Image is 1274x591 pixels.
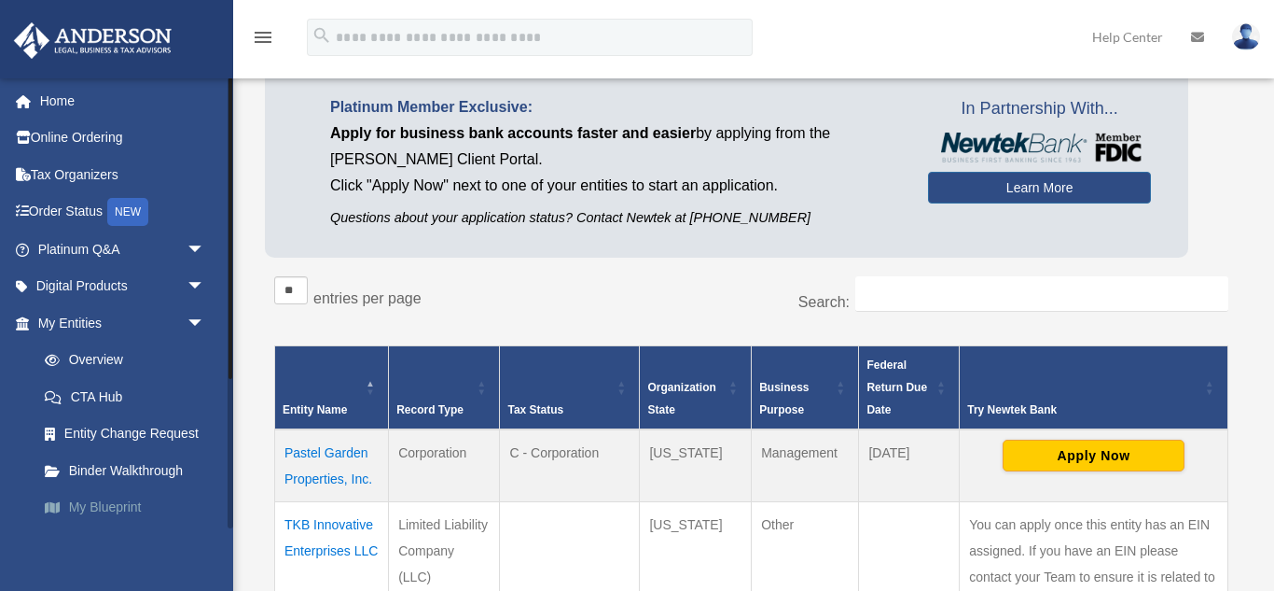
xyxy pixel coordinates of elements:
[859,345,960,429] th: Federal Return Due Date: Activate to sort
[330,206,900,230] p: Questions about your application status? Contact Newtek at [PHONE_NUMBER]
[752,429,859,502] td: Management
[396,403,464,416] span: Record Type
[13,120,233,157] a: Online Ordering
[330,120,900,173] p: by applying from the [PERSON_NAME] Client Portal.
[640,345,752,429] th: Organization State: Activate to sort
[330,173,900,199] p: Click "Apply Now" next to one of your entities to start an application.
[500,345,640,429] th: Tax Status: Activate to sort
[275,345,389,429] th: Entity Name: Activate to invert sorting
[330,94,900,120] p: Platinum Member Exclusive:
[859,429,960,502] td: [DATE]
[866,359,927,416] span: Federal Return Due Date
[283,403,347,416] span: Entity Name
[26,452,233,489] a: Binder Walkthrough
[312,25,332,46] i: search
[187,268,224,306] span: arrow_drop_down
[26,526,233,563] a: Tax Due Dates
[759,381,809,416] span: Business Purpose
[928,94,1151,124] span: In Partnership With...
[13,82,233,120] a: Home
[26,489,233,527] a: My Blueprint
[507,403,563,416] span: Tax Status
[798,294,850,310] label: Search:
[752,345,859,429] th: Business Purpose: Activate to sort
[389,429,500,502] td: Corporation
[13,193,233,232] a: Order StatusNEW
[252,33,274,49] a: menu
[967,399,1199,421] div: Try Newtek Bank
[107,198,148,226] div: NEW
[26,415,233,453] a: Entity Change Request
[26,378,233,415] a: CTA Hub
[1003,440,1184,471] button: Apply Now
[647,381,715,416] span: Organization State
[1232,23,1260,50] img: User Pic
[252,26,274,49] i: menu
[187,304,224,343] span: arrow_drop_down
[330,125,696,141] span: Apply for business bank accounts faster and easier
[13,231,233,268] a: Platinum Q&Aarrow_drop_down
[13,156,233,193] a: Tax Organizers
[26,342,224,379] a: Overview
[8,22,177,59] img: Anderson Advisors Platinum Portal
[389,345,500,429] th: Record Type: Activate to sort
[928,172,1151,204] a: Learn More
[640,429,752,502] td: [US_STATE]
[275,429,389,502] td: Pastel Garden Properties, Inc.
[13,268,233,305] a: Digital Productsarrow_drop_down
[13,304,233,342] a: My Entitiesarrow_drop_down
[500,429,640,502] td: C - Corporation
[187,231,224,269] span: arrow_drop_down
[313,290,422,306] label: entries per page
[960,345,1228,429] th: Try Newtek Bank : Activate to sort
[937,133,1142,162] img: NewtekBankLogoSM.png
